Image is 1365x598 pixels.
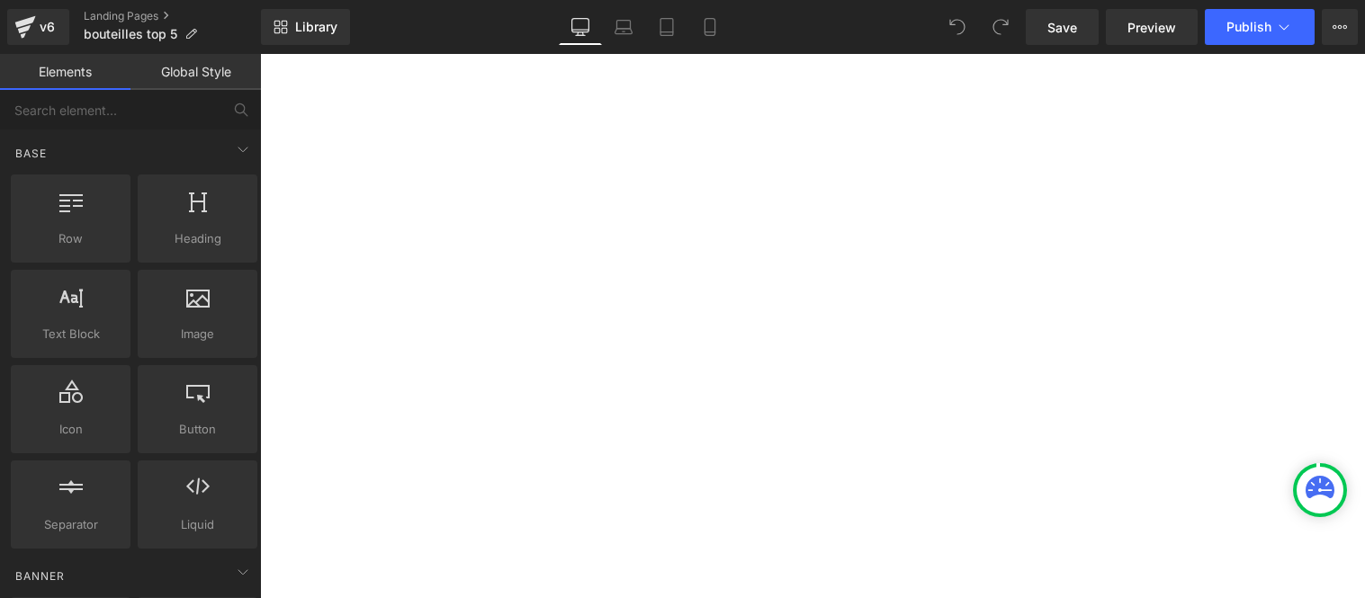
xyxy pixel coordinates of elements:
[16,229,125,248] span: Row
[983,9,1019,45] button: Redo
[143,420,252,439] span: Button
[295,19,337,35] span: Library
[143,515,252,534] span: Liquid
[130,54,261,90] a: Global Style
[1106,9,1198,45] a: Preview
[13,145,49,162] span: Base
[143,325,252,344] span: Image
[645,9,688,45] a: Tablet
[16,515,125,534] span: Separator
[7,9,69,45] a: v6
[602,9,645,45] a: Laptop
[84,27,177,41] span: bouteilles top 5
[16,420,125,439] span: Icon
[688,9,732,45] a: Mobile
[1322,9,1358,45] button: More
[143,229,252,248] span: Heading
[36,15,58,39] div: v6
[261,9,350,45] a: New Library
[84,9,261,23] a: Landing Pages
[1127,18,1176,37] span: Preview
[13,567,67,585] span: Banner
[1226,20,1271,34] span: Publish
[939,9,975,45] button: Undo
[1205,9,1315,45] button: Publish
[16,325,125,344] span: Text Block
[559,9,602,45] a: Desktop
[1047,18,1077,37] span: Save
